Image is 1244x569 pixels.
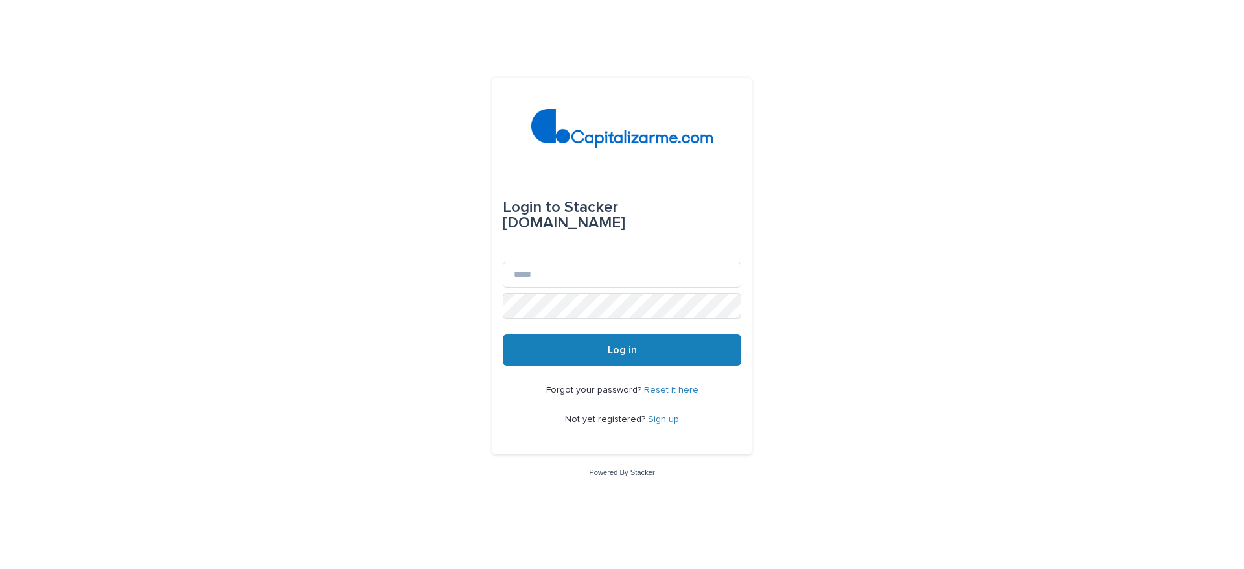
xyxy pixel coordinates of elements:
[531,109,713,148] img: 4arMvv9wSvmHTHbXwTim
[565,415,648,424] span: Not yet registered?
[503,200,560,215] span: Login to
[589,469,654,476] a: Powered By Stacker
[608,345,637,355] span: Log in
[503,334,741,366] button: Log in
[648,415,679,424] a: Sign up
[503,189,741,241] div: Stacker [DOMAIN_NAME]
[644,386,698,395] a: Reset it here
[546,386,644,395] span: Forgot your password?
